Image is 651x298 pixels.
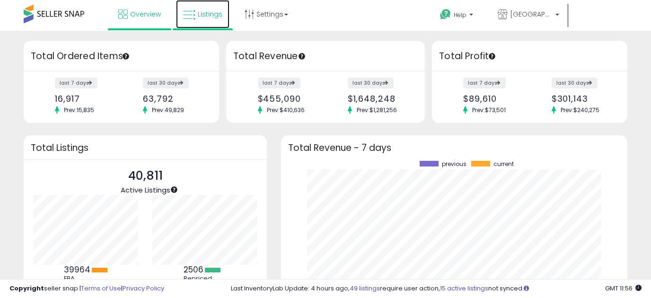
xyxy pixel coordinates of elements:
[552,94,611,104] div: $301,143
[59,106,99,114] span: Prev: 15,835
[463,94,522,104] div: $89,610
[440,284,488,293] a: 15 active listings
[298,52,306,61] div: Tooltip anchor
[442,161,466,167] span: previous
[64,264,90,275] b: 39964
[432,1,483,31] a: Help
[556,106,604,114] span: Prev: $240,275
[348,78,394,88] label: last 30 days
[130,9,161,19] span: Overview
[262,106,309,114] span: Prev: $410,636
[31,50,212,63] h3: Total Ordered Items
[121,167,170,185] p: 40,811
[510,9,553,19] span: [GEOGRAPHIC_DATA]
[123,284,164,293] a: Privacy Policy
[64,275,107,282] div: FBA
[605,284,642,293] span: 2025-08-15 11:56 GMT
[9,284,44,293] strong: Copyright
[81,284,121,293] a: Terms of Use
[143,94,202,104] div: 63,792
[231,284,642,293] div: Last InventoryLab Update: 4 hours ago, require user action, not synced.
[524,285,529,291] i: Click here to read more about un-synced listings.
[198,9,222,19] span: Listings
[348,94,408,104] div: $1,648,248
[170,185,178,194] div: Tooltip anchor
[122,52,130,61] div: Tooltip anchor
[350,284,380,293] a: 49 listings
[454,11,466,19] span: Help
[184,275,226,282] div: Repriced
[439,50,620,63] h3: Total Profit
[493,161,514,167] span: current
[440,9,451,20] i: Get Help
[143,78,189,88] label: last 30 days
[9,284,164,293] div: seller snap | |
[233,50,418,63] h3: Total Revenue
[31,144,260,151] h3: Total Listings
[121,185,170,195] span: Active Listings
[55,94,114,104] div: 16,917
[352,106,402,114] span: Prev: $1,281,256
[463,78,506,88] label: last 7 days
[288,144,620,151] h3: Total Revenue - 7 days
[55,78,97,88] label: last 7 days
[258,94,318,104] div: $455,090
[147,106,189,114] span: Prev: 49,829
[184,264,203,275] b: 2506
[488,52,496,61] div: Tooltip anchor
[552,78,598,88] label: last 30 days
[258,78,300,88] label: last 7 days
[467,106,510,114] span: Prev: $73,501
